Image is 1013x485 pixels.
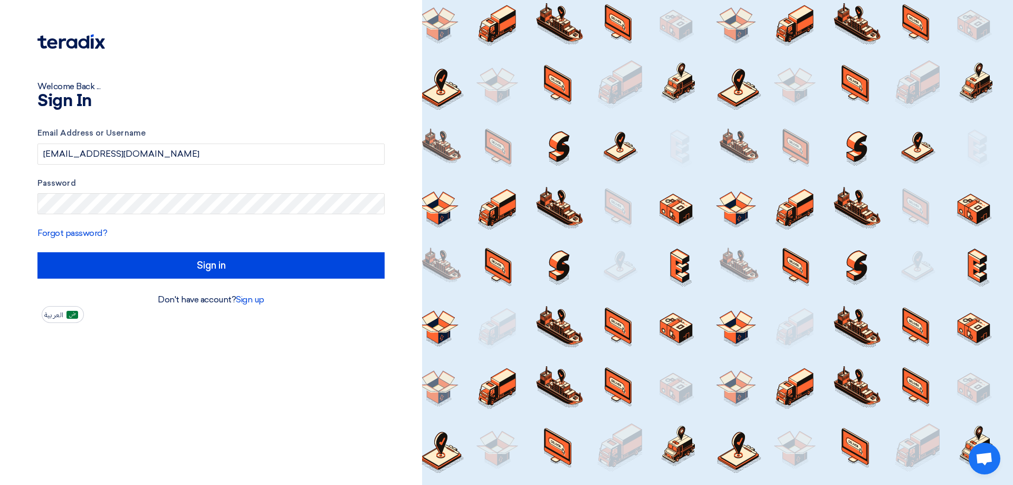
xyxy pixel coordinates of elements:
input: Sign in [37,252,385,279]
img: Teradix logo [37,34,105,49]
input: Enter your business email or username [37,144,385,165]
label: Password [37,177,385,189]
h1: Sign In [37,93,385,110]
div: Open chat [969,443,1000,474]
button: العربية [42,306,84,323]
img: ar-AR.png [66,311,78,319]
label: Email Address or Username [37,127,385,139]
div: Welcome Back ... [37,80,385,93]
div: Don't have account? [37,293,385,306]
a: Sign up [236,294,264,305]
a: Forgot password? [37,228,107,238]
span: العربية [44,311,63,319]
